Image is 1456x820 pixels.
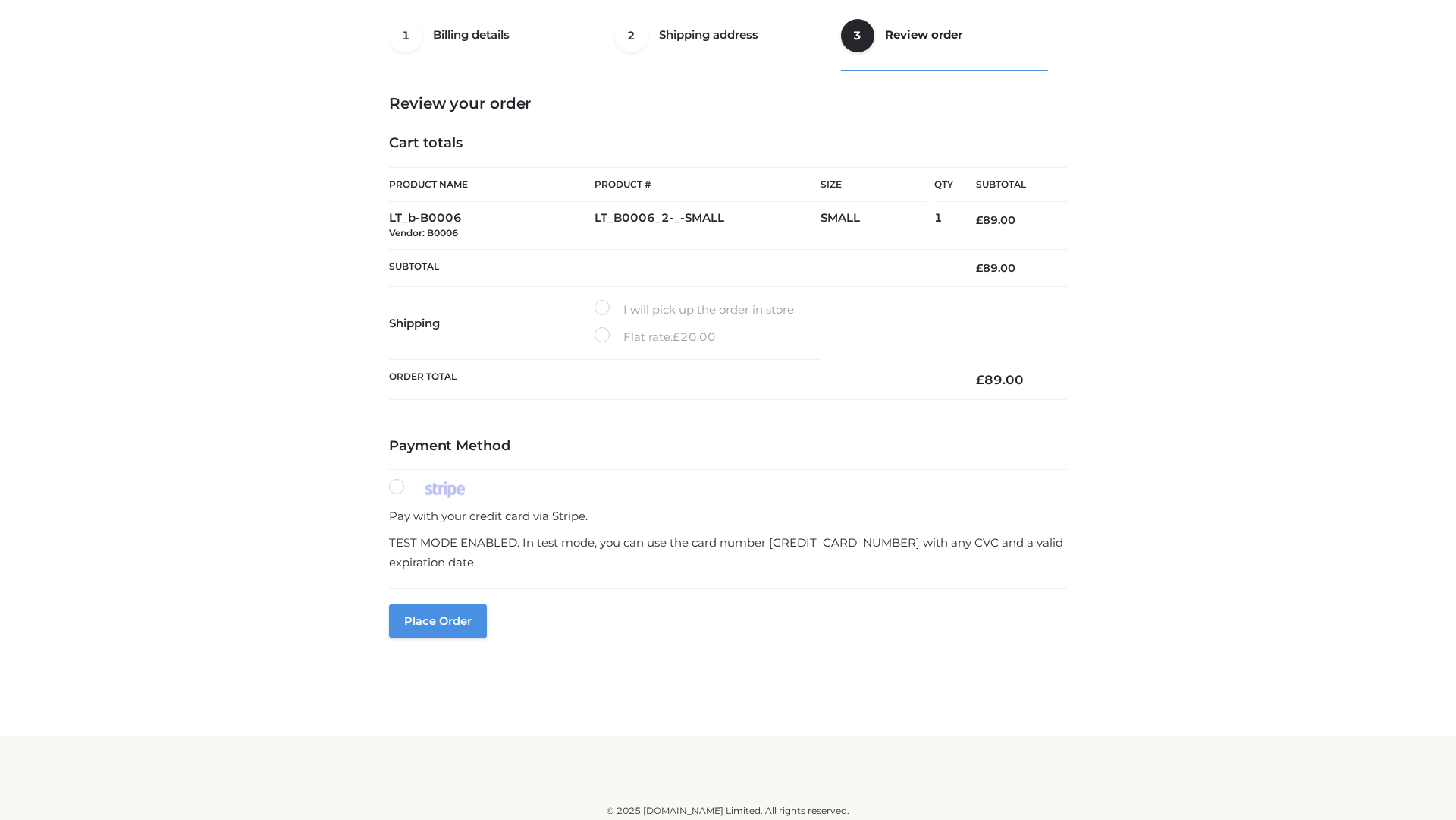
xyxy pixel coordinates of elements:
label: I will pick up the order in store. [595,300,796,320]
h4: Cart totals [389,135,1067,152]
span: £ [673,330,680,344]
td: SMALL [821,202,934,250]
bdi: 89.00 [976,213,1015,227]
span: £ [976,261,983,275]
div: © 2025 [DOMAIN_NAME] Limited. All rights reserved. [225,803,1231,818]
th: Shipping [389,287,595,360]
bdi: 89.00 [976,261,1015,275]
span: £ [976,372,984,387]
button: Place order [389,604,487,638]
bdi: 20.00 [673,330,716,344]
td: LT_b-B0006 [389,202,595,250]
bdi: 89.00 [976,372,1024,387]
h3: Review your order [389,94,1067,112]
small: Vendor: B0006 [389,227,458,238]
label: Flat rate: [595,327,716,347]
th: Subtotal [953,168,1067,202]
p: Pay with your credit card via Stripe. [389,506,1067,526]
th: Product # [595,167,821,202]
p: TEST MODE ENABLED. In test mode, you can use the card number [CREDIT_CARD_NUMBER] with any CVC an... [389,533,1067,572]
td: LT_B0006_2-_-SMALL [595,202,821,250]
span: £ [976,213,983,227]
h4: Payment Method [389,438,1067,455]
td: 1 [934,202,953,250]
th: Subtotal [389,249,953,286]
th: Order Total [389,360,953,400]
th: Size [821,168,927,202]
th: Product Name [389,167,595,202]
th: Qty [934,167,953,202]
